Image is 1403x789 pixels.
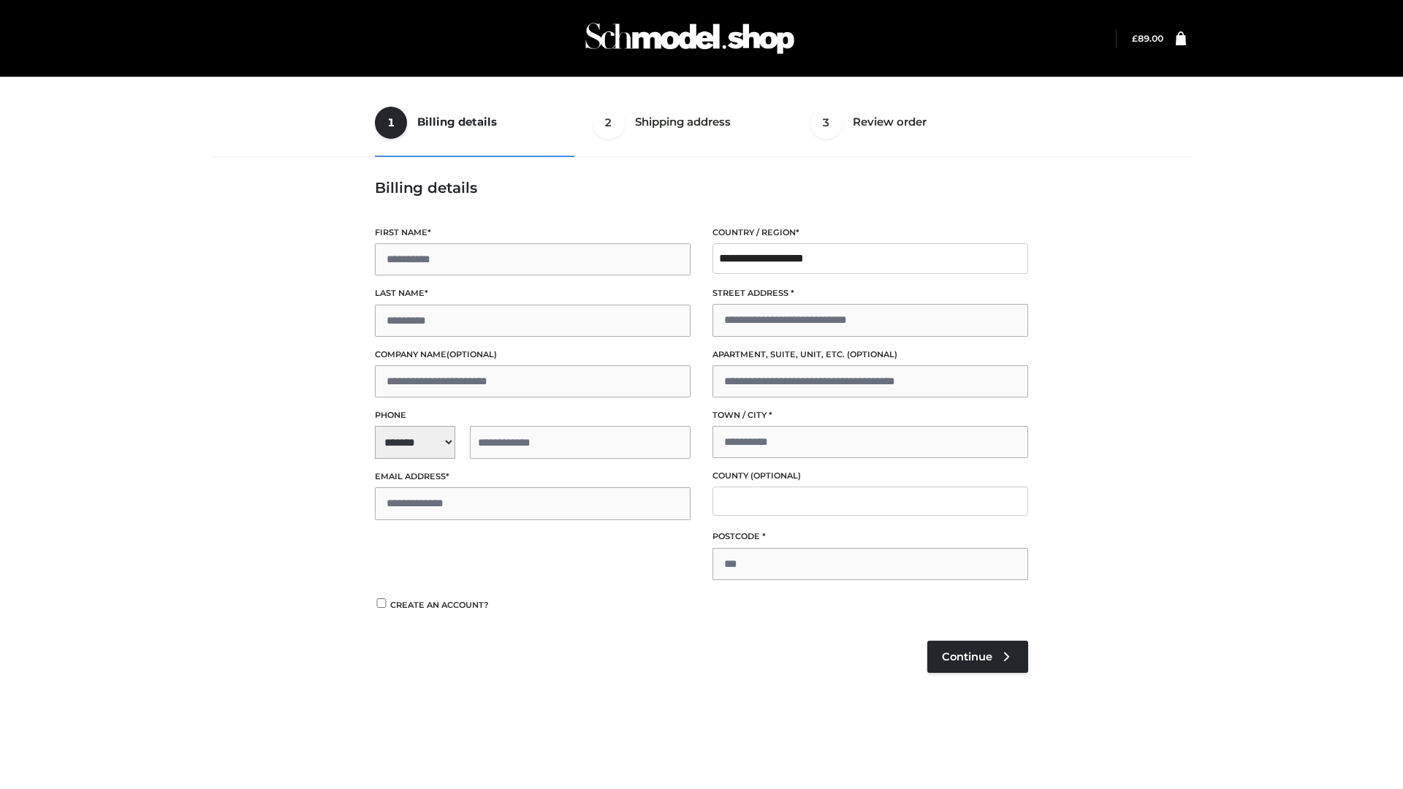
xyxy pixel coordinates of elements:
[712,348,1028,362] label: Apartment, suite, unit, etc.
[375,179,1028,197] h3: Billing details
[712,226,1028,240] label: Country / Region
[446,349,497,359] span: (optional)
[1132,33,1163,44] a: £89.00
[390,600,489,610] span: Create an account?
[375,226,691,240] label: First name
[942,650,992,663] span: Continue
[847,349,897,359] span: (optional)
[927,641,1028,673] a: Continue
[375,470,691,484] label: Email address
[750,470,801,481] span: (optional)
[375,408,691,422] label: Phone
[712,408,1028,422] label: Town / City
[580,9,799,67] img: Schmodel Admin 964
[1132,33,1163,44] bdi: 89.00
[712,469,1028,483] label: County
[712,286,1028,300] label: Street address
[375,348,691,362] label: Company name
[1132,33,1138,44] span: £
[712,530,1028,544] label: Postcode
[375,598,388,608] input: Create an account?
[375,286,691,300] label: Last name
